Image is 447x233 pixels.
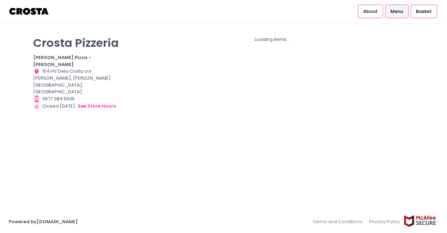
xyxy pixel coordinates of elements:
[33,95,122,102] div: 0977 284 5636
[33,102,122,110] div: Closed [DATE].
[9,5,50,17] img: logo
[358,5,383,18] a: About
[131,36,414,43] div: Loading items...
[33,68,122,95] div: 104 HV Dela Costa cor [PERSON_NAME], [PERSON_NAME][GEOGRAPHIC_DATA], [GEOGRAPHIC_DATA]
[33,54,91,68] b: [PERSON_NAME] Pizza - [PERSON_NAME]
[366,215,404,228] a: Privacy Policy
[77,102,116,110] button: see store hours
[363,8,378,15] span: About
[403,215,438,227] img: mcafee-secure
[313,215,366,228] a: Terms and Conditions
[9,218,78,225] a: Powered by[DOMAIN_NAME]
[385,5,409,18] a: Menu
[33,36,122,50] p: Crosta Pizzeria
[416,8,432,15] span: Basket
[390,8,403,15] span: Menu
